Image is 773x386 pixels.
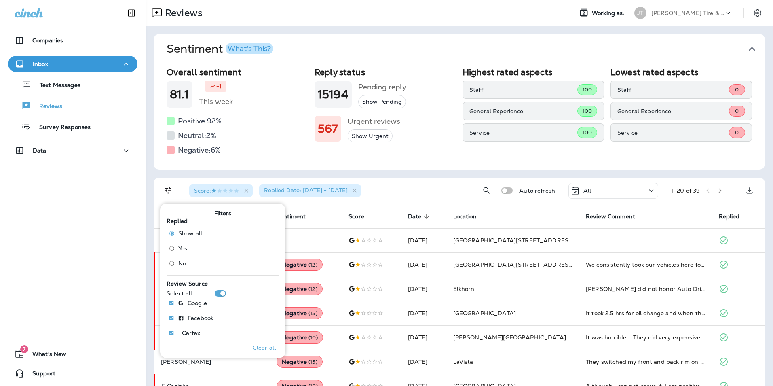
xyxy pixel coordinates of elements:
[8,32,137,49] button: Companies
[586,213,635,220] span: Review Comment
[308,286,317,293] span: ( 12 )
[8,97,137,114] button: Reviews
[583,129,592,136] span: 100
[188,300,207,306] p: Google
[453,213,477,220] span: Location
[8,56,137,72] button: Inbox
[401,252,447,277] td: [DATE]
[453,213,487,220] span: Location
[178,129,216,142] h5: Neutral: 2 %
[33,61,48,67] p: Inbox
[32,37,63,44] p: Companies
[167,42,273,56] h1: Sentiment
[348,213,364,220] span: Score
[453,237,574,244] span: [GEOGRAPHIC_DATA][STREET_ADDRESS]
[24,370,55,380] span: Support
[583,86,592,93] span: 100
[401,277,447,301] td: [DATE]
[161,358,264,365] p: [PERSON_NAME]
[469,108,577,115] p: General Experience
[408,213,432,220] span: Date
[583,187,591,194] p: All
[583,108,592,115] span: 100
[167,280,208,287] span: Review Source
[519,187,555,194] p: Auto refresh
[308,334,318,341] span: ( 10 )
[31,103,62,110] p: Reviews
[469,129,577,136] p: Service
[277,213,306,220] span: Sentiment
[228,45,271,52] div: What's This?
[277,213,316,220] span: Sentiment
[463,67,604,77] h2: Highest rated aspects
[277,356,323,368] div: Negative
[318,88,348,101] h1: 15194
[617,108,729,115] p: General Experience
[469,87,577,93] p: Staff
[308,358,317,365] span: ( 15 )
[170,88,189,101] h1: 81.1
[249,338,279,358] button: Clear all
[189,184,253,197] div: Score:1 Star
[167,67,308,77] h2: Overall sentiment
[318,122,338,136] h1: 567
[226,43,273,54] button: What's This?
[8,365,137,382] button: Support
[160,199,285,358] div: Filters
[182,330,200,336] p: Carfax
[586,261,705,269] div: We consistently took our vehicles here for oil changes but this last time apparently the oil pan ...
[358,81,406,93] h5: Pending reply
[277,259,323,271] div: Negative
[453,334,566,341] span: [PERSON_NAME][GEOGRAPHIC_DATA]
[672,187,700,194] div: 1 - 20 of 39
[401,301,447,325] td: [DATE]
[586,309,705,317] div: It took 2.5 hrs for oil change and when they rotated tires they broke a hubcap. I asked to look u...
[358,95,406,108] button: Show Pending
[178,144,221,157] h5: Negative: 6 %
[610,67,752,77] h2: Lowest rated aspects
[167,290,192,297] p: Select all
[259,184,361,197] div: Replied Date: [DATE] - [DATE]
[24,351,66,361] span: What's New
[479,182,495,199] button: Search Reviews
[634,7,646,19] div: JT
[253,345,276,351] p: Clear all
[401,350,447,374] td: [DATE]
[453,310,516,317] span: [GEOGRAPHIC_DATA]
[277,283,323,295] div: Negative
[348,129,393,143] button: Show Urgent
[586,358,705,366] div: They switched my front and back rim on passenger side. I have staggered rims size. Now I have to ...
[162,7,203,19] p: Reviews
[160,34,771,64] button: SentimentWhat's This?
[178,260,186,267] span: No
[408,213,422,220] span: Date
[453,358,473,365] span: LaVista
[199,95,233,108] h5: This week
[33,147,46,154] p: Data
[586,213,646,220] span: Review Comment
[308,310,317,317] span: ( 15 )
[592,10,626,17] span: Working as:
[315,67,456,77] h2: Reply status
[8,142,137,159] button: Data
[154,64,765,170] div: SentimentWhat's This?
[8,76,137,93] button: Text Messages
[586,333,705,341] div: It was horrible... They did very expensive work that my vehicle did NOT need! They took advantage...
[401,228,447,252] td: [DATE]
[8,118,137,135] button: Survey Responses
[453,261,574,268] span: [GEOGRAPHIC_DATA][STREET_ADDRESS]
[31,124,91,131] p: Survey Responses
[270,228,342,252] td: --
[735,129,739,136] span: 0
[750,6,765,20] button: Settings
[277,331,323,344] div: Negative
[719,213,740,220] span: Replied
[120,5,143,21] button: Collapse Sidebar
[735,86,739,93] span: 0
[719,213,750,220] span: Replied
[188,315,213,321] p: Facebook
[617,129,729,136] p: Service
[178,115,222,127] h5: Positive: 92 %
[32,82,80,89] p: Text Messages
[401,325,447,350] td: [DATE]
